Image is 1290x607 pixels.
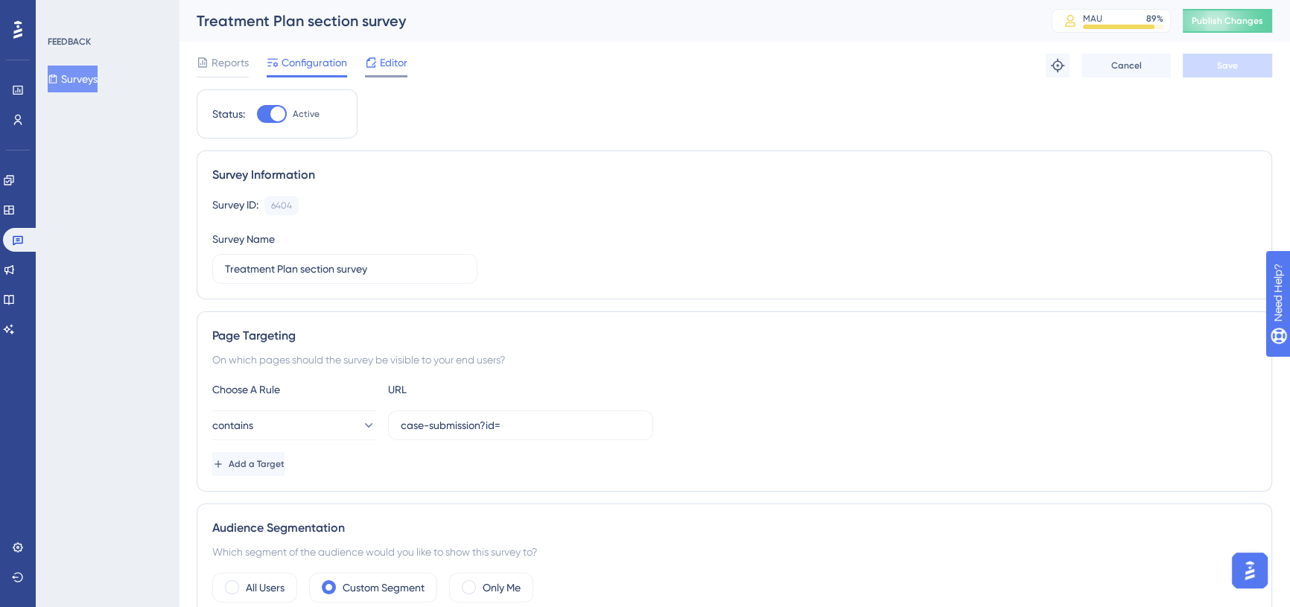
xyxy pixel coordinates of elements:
[212,452,285,476] button: Add a Target
[35,4,93,22] span: Need Help?
[1146,13,1163,25] div: 89 %
[212,410,376,440] button: contains
[48,66,98,92] button: Surveys
[1111,60,1142,71] span: Cancel
[197,10,1014,31] div: Treatment Plan section survey
[212,416,253,434] span: contains
[229,458,285,470] span: Add a Target
[212,196,258,215] div: Survey ID:
[1081,54,1171,77] button: Cancel
[212,105,245,123] div: Status:
[1217,60,1238,71] span: Save
[271,200,292,212] div: 6404
[212,519,1256,537] div: Audience Segmentation
[1083,13,1102,25] div: MAU
[380,54,407,71] span: Editor
[1227,548,1272,593] iframe: UserGuiding AI Assistant Launcher
[212,381,376,398] div: Choose A Rule
[212,327,1256,345] div: Page Targeting
[225,261,465,277] input: Type your Survey name
[246,579,285,597] label: All Users
[1192,15,1263,27] span: Publish Changes
[293,108,320,120] span: Active
[212,351,1256,369] div: On which pages should the survey be visible to your end users?
[1183,54,1272,77] button: Save
[212,543,1256,561] div: Which segment of the audience would you like to show this survey to?
[48,36,91,48] div: FEEDBACK
[1183,9,1272,33] button: Publish Changes
[282,54,347,71] span: Configuration
[212,54,249,71] span: Reports
[483,579,521,597] label: Only Me
[401,417,641,433] input: yourwebsite.com/path
[388,381,552,398] div: URL
[212,230,275,248] div: Survey Name
[212,166,1256,184] div: Survey Information
[343,579,425,597] label: Custom Segment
